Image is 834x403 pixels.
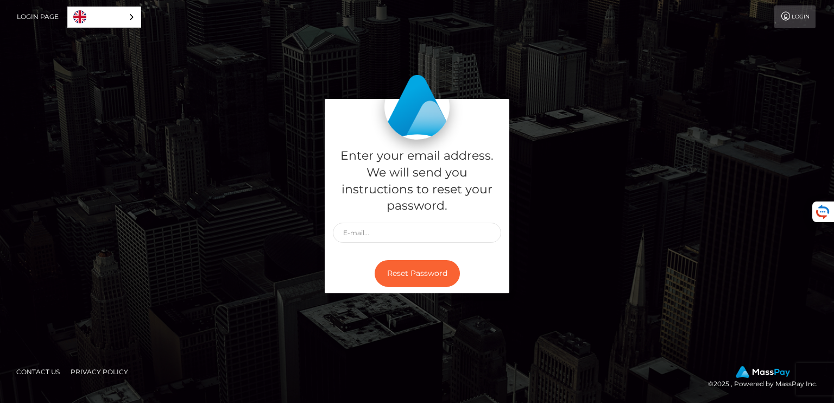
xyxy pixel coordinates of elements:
div: Language [67,7,141,28]
a: Contact Us [12,363,64,380]
a: Login Page [17,5,59,28]
h5: Enter your email address. We will send you instructions to reset your password. [333,148,501,215]
div: © 2025 , Powered by MassPay Inc. [708,366,826,390]
aside: Language selected: English [67,7,141,28]
button: Reset Password [375,260,460,287]
a: English [68,7,141,27]
a: Privacy Policy [66,363,132,380]
img: MassPay [736,366,790,378]
img: MassPay Login [384,74,450,140]
input: E-mail... [333,223,501,243]
a: Login [774,5,816,28]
